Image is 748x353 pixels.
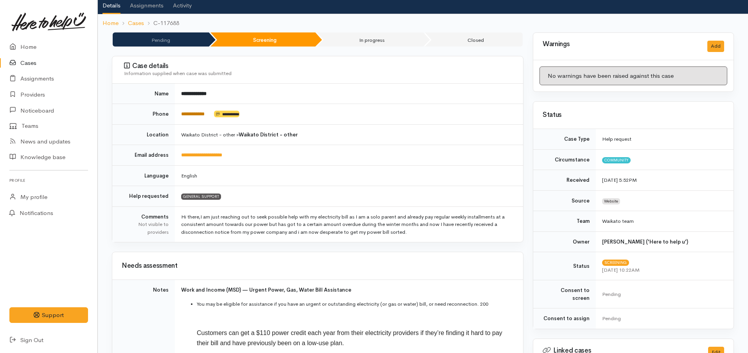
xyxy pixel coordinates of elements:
h3: Needs assessment [122,262,514,270]
td: English [175,165,523,186]
nav: breadcrumb [98,14,748,32]
div: Not visible to providers [122,220,169,236]
td: Language [112,165,175,186]
td: Consent to screen [533,280,596,308]
td: Help request [596,129,734,149]
b: [PERSON_NAME] ('Here to help u') [602,238,688,245]
p: You may be eligible for assistance if you have an urgent or outstanding electricity (or gas or wa... [197,300,514,308]
li: Closed [425,32,523,47]
td: Owner [533,231,596,252]
td: Name [112,84,175,104]
td: Team [533,211,596,232]
td: Email address [112,145,175,166]
td: Hi there,I am just reaching out to seek possible help with my electricity bill as I am a solo par... [175,206,523,242]
td: Status [533,252,596,280]
div: Pending [602,290,724,298]
td: Received [533,170,596,191]
td: Help requested [112,186,175,207]
b: Waikato District - other [239,131,298,138]
h3: Case details [124,62,514,70]
time: [DATE] 5:52PM [602,177,637,183]
span: Community [602,157,631,163]
td: Case Type [533,129,596,149]
span: Waikato team [602,218,634,224]
td: Consent to assign [533,308,596,329]
span: Waikato District - other » [181,131,298,138]
li: Screening [210,32,315,47]
div: Pending [602,315,724,323]
td: Source [533,190,596,211]
li: C-117688 [144,19,179,28]
strong: Work and Income (MSD) — Urgent Power, Gas, Water Bill Assistance [181,287,351,293]
li: In progress [317,32,424,47]
h6: Profile [9,175,88,186]
span: Website [602,198,620,204]
div: No warnings have been raised against this case [539,66,727,86]
td: Phone [112,104,175,125]
li: Pending [113,32,209,47]
td: Comments [112,206,175,242]
p: Customers can get a $110 power credit each year from their electricity providers if they’re findi... [197,328,514,348]
h3: Status [543,111,724,119]
button: Support [9,307,88,323]
a: Cases [128,19,144,28]
td: Location [112,124,175,145]
span: Screening [602,260,629,266]
button: Add [707,41,724,52]
div: Information supplied when case was submitted [124,70,514,77]
h3: Warnings [543,41,698,48]
div: [DATE] 10:22AM [602,266,724,274]
td: Circumstance [533,149,596,170]
a: Home [102,19,119,28]
span: GENERAL SUPPORT [181,194,221,200]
